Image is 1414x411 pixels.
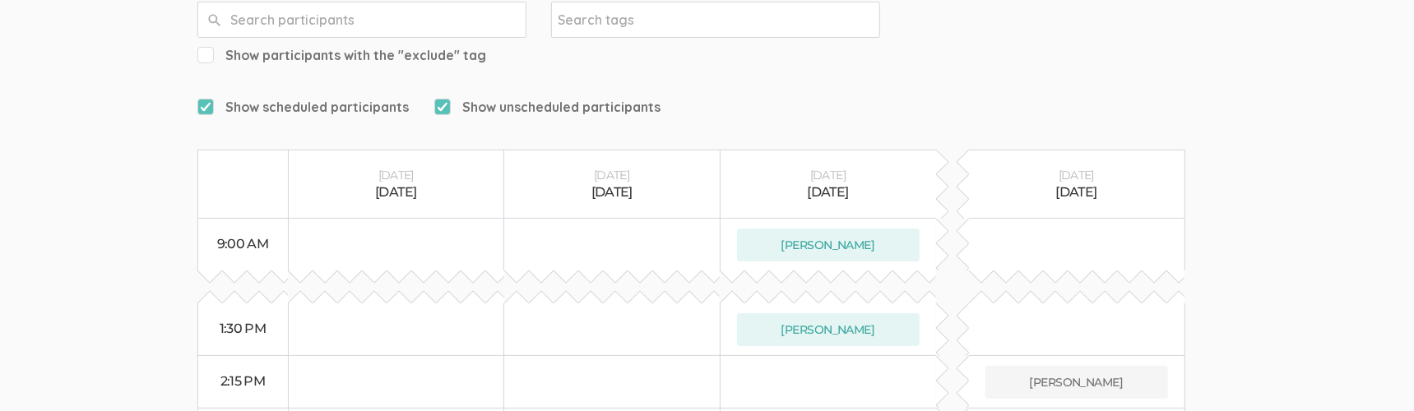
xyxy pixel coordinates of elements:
div: [DATE] [521,167,703,183]
span: Show scheduled participants [197,98,410,117]
div: [DATE] [737,183,920,202]
div: [DATE] [305,183,488,202]
div: [DATE] [985,183,1168,202]
span: Show unscheduled participants [434,98,661,117]
input: Search participants [197,2,526,38]
div: [DATE] [521,183,703,202]
div: 2:15 PM [215,372,271,391]
div: 1:30 PM [215,320,271,339]
div: [DATE] [985,167,1168,183]
div: 9:00 AM [215,235,271,254]
span: Show participants with the "exclude" tag [197,46,487,65]
iframe: Chat Widget [1332,332,1414,411]
button: [PERSON_NAME] [737,229,920,261]
div: [DATE] [737,167,920,183]
div: [DATE] [305,167,488,183]
button: [PERSON_NAME] [737,313,920,346]
input: Search tags [559,9,661,30]
button: [PERSON_NAME] [985,366,1168,399]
